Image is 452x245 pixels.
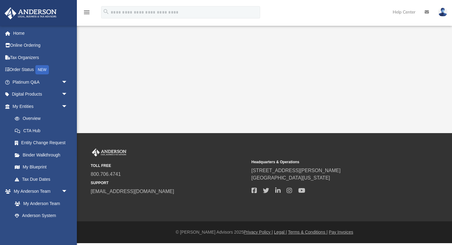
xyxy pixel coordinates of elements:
[3,7,58,19] img: Anderson Advisors Platinum Portal
[252,159,408,165] small: Headquarters & Operations
[61,76,74,89] span: arrow_drop_down
[4,76,77,88] a: Platinum Q&Aarrow_drop_down
[35,65,49,74] div: NEW
[9,161,74,173] a: My Blueprint
[4,64,77,76] a: Order StatusNEW
[4,51,77,64] a: Tax Organizers
[274,230,287,235] a: Legal |
[83,9,90,16] i: menu
[77,229,452,235] div: © [PERSON_NAME] Advisors 2025
[61,88,74,101] span: arrow_drop_down
[288,230,328,235] a: Terms & Conditions |
[91,189,174,194] a: [EMAIL_ADDRESS][DOMAIN_NAME]
[9,197,71,210] a: My Anderson Team
[4,100,77,113] a: My Entitiesarrow_drop_down
[252,168,341,173] a: [STREET_ADDRESS][PERSON_NAME]
[91,180,247,186] small: SUPPORT
[252,175,330,180] a: [GEOGRAPHIC_DATA][US_STATE]
[83,12,90,16] a: menu
[9,113,77,125] a: Overview
[9,173,77,185] a: Tax Due Dates
[9,222,74,234] a: Client Referrals
[91,163,247,168] small: TOLL FREE
[4,39,77,52] a: Online Ordering
[61,100,74,113] span: arrow_drop_down
[4,185,74,198] a: My Anderson Teamarrow_drop_down
[4,88,77,101] a: Digital Productsarrow_drop_down
[4,27,77,39] a: Home
[61,185,74,198] span: arrow_drop_down
[244,230,273,235] a: Privacy Policy |
[9,124,77,137] a: CTA Hub
[103,8,109,15] i: search
[438,8,447,17] img: User Pic
[329,230,353,235] a: Pay Invoices
[9,149,77,161] a: Binder Walkthrough
[9,137,77,149] a: Entity Change Request
[9,210,74,222] a: Anderson System
[91,172,121,177] a: 800.706.4741
[91,148,128,156] img: Anderson Advisors Platinum Portal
